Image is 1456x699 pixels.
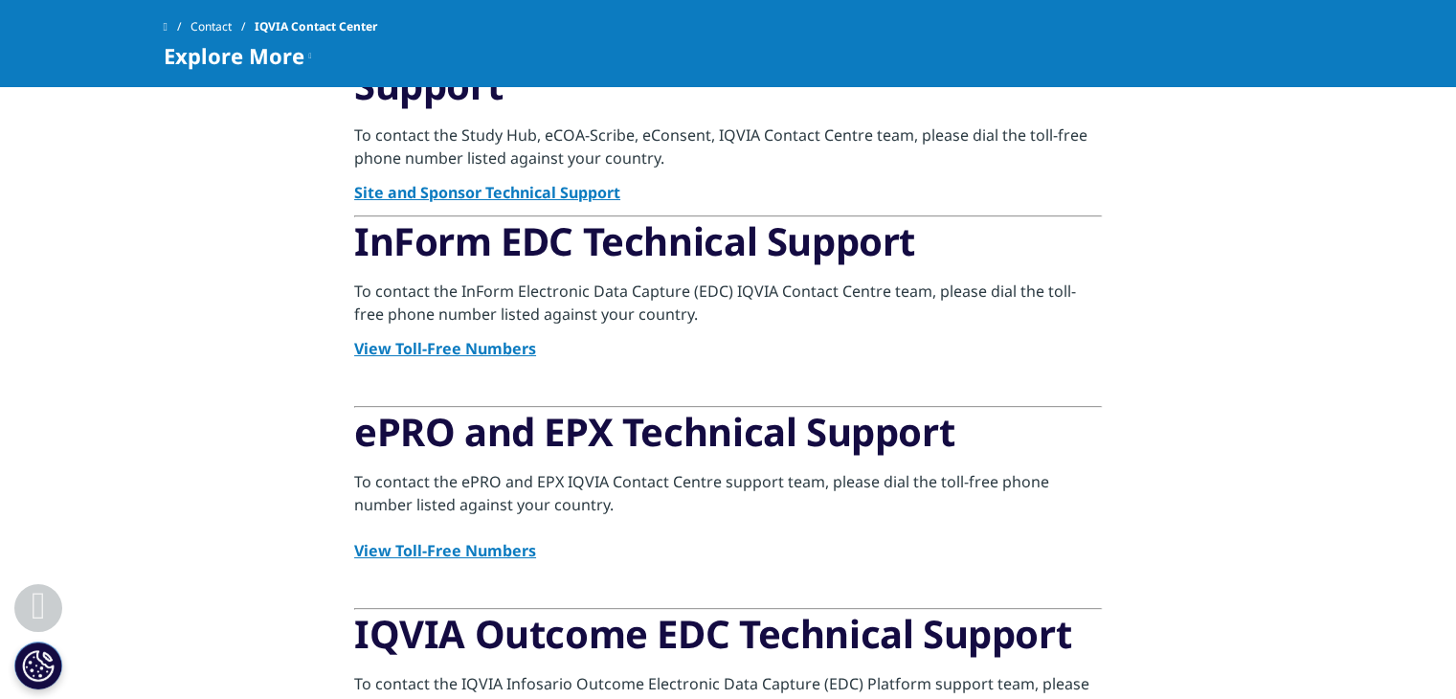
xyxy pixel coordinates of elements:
span: IQVIA Contact Center [255,10,377,44]
h3: ePRO and EPX Technical Support [354,408,1102,470]
span: Explore More [164,44,304,67]
button: Cookie Settings [14,642,62,689]
h3: InForm EDC Technical Support [354,217,1102,280]
a: Site and Sponsor Technical Support [354,182,620,203]
a: View Toll-Free Numbers [354,540,536,561]
a: Contact [190,10,255,44]
h3: IQVIA Outcome EDC Technical Support [354,610,1102,672]
p: To contact the InForm Electronic Data Capture (EDC) IQVIA Contact Centre team, please dial the to... [354,280,1102,337]
p: To contact the Study Hub, eCOA-Scribe, eConsent, IQVIA Contact Centre team, please dial the toll-... [354,124,1102,181]
a: View Toll-Free Numbers [354,338,536,359]
div: To contact the ePRO and EPX IQVIA Contact Centre support team, please dial the toll-free phone nu... [354,470,1102,516]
